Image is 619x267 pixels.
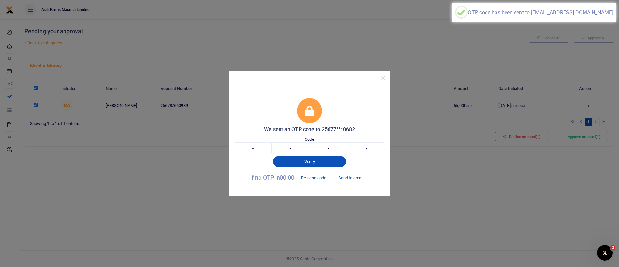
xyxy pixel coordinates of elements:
button: Re-send code [296,172,332,183]
span: 00:00 [280,174,294,181]
h5: We sent an OTP code to 25677***0682 [234,127,385,133]
button: Send to email [333,172,369,183]
div: OTP code has been sent to [EMAIL_ADDRESS][DOMAIN_NAME] [468,9,613,15]
label: Code [305,136,314,143]
button: Verify [273,156,346,167]
span: If no OTP in [250,174,332,181]
button: Close [378,73,388,83]
iframe: Intercom live chat [597,245,613,261]
span: 2 [610,245,615,250]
